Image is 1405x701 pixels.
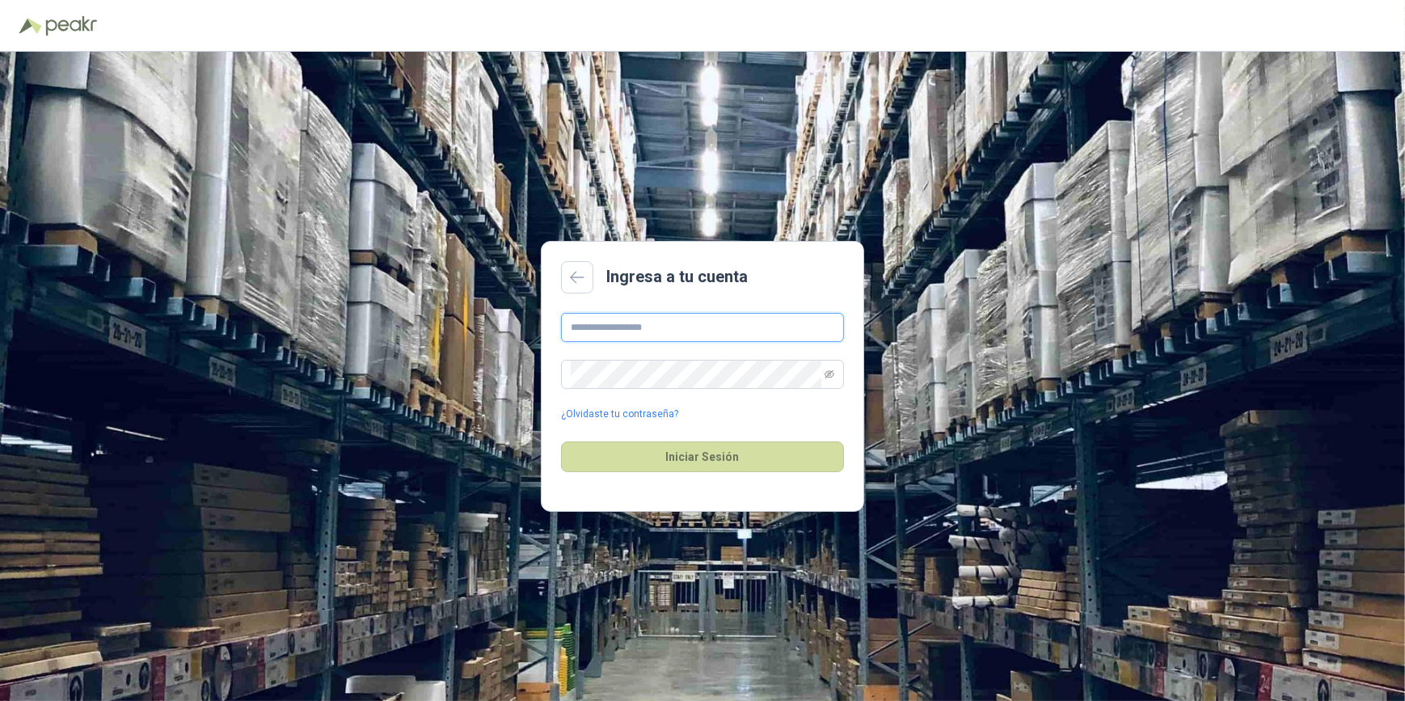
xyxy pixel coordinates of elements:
img: Logo [19,18,42,34]
h2: Ingresa a tu cuenta [606,264,748,289]
img: Peakr [45,16,97,36]
a: ¿Olvidaste tu contraseña? [561,407,678,422]
button: Iniciar Sesión [561,441,844,472]
span: eye-invisible [825,370,834,379]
